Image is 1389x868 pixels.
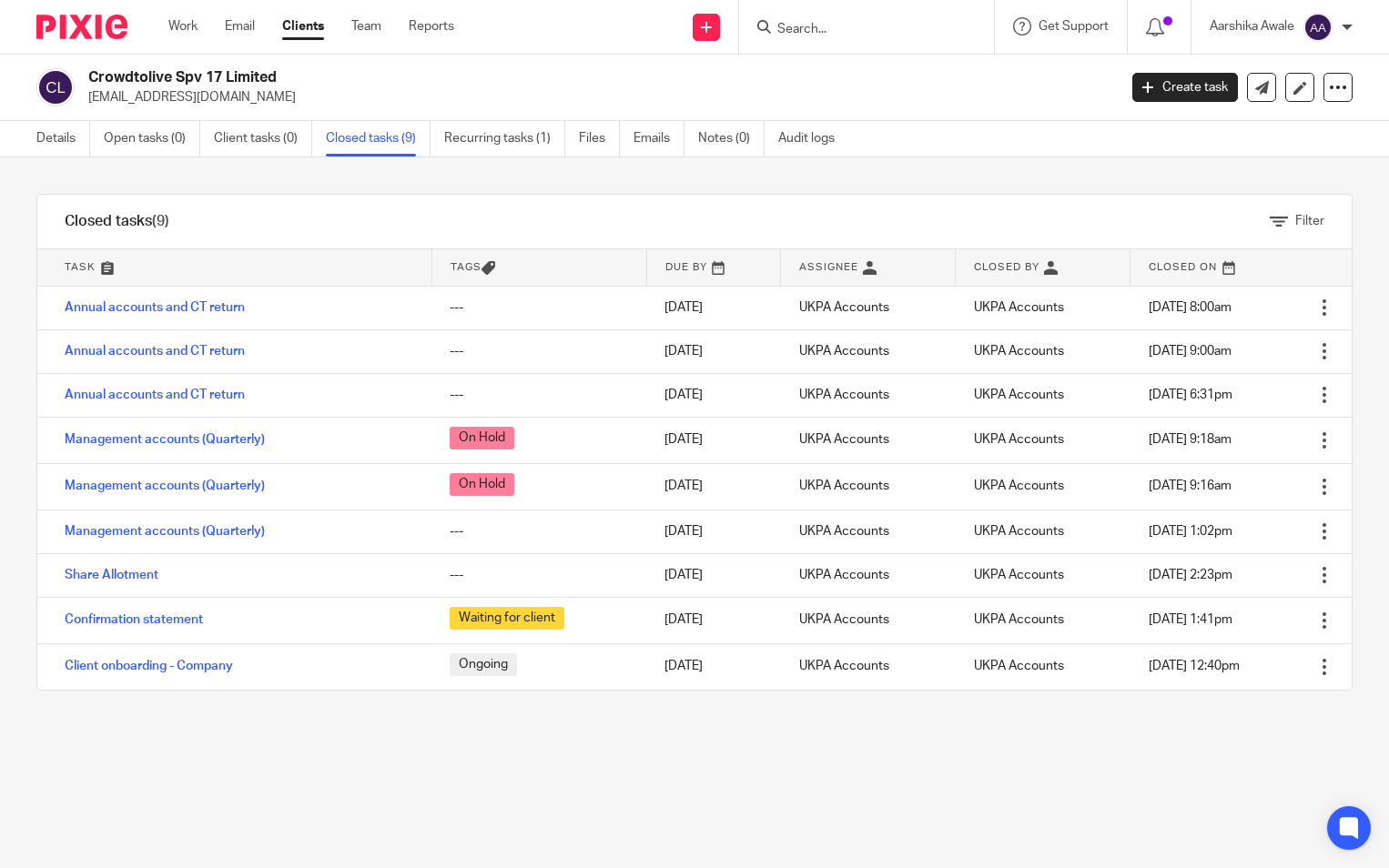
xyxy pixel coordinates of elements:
a: Team [351,17,381,35]
img: Pixie [36,15,127,39]
a: Clients [282,17,324,35]
td: UKPA Accounts [781,463,956,510]
div: --- [450,298,628,317]
a: Annual accounts and CT return [65,301,245,314]
span: Waiting for client [450,607,564,630]
span: [DATE] 8:00am [1149,301,1232,314]
a: Emails [634,121,684,156]
td: UKPA Accounts [781,597,956,643]
a: Audit logs [778,121,848,156]
h1: Closed tasks [65,212,169,231]
span: [DATE] 6:31pm [1149,389,1232,401]
td: [DATE] [646,417,781,463]
span: UKPA Accounts [974,660,1064,672]
span: Filter [1295,215,1324,227]
div: --- [450,342,628,360]
span: [DATE] 9:00am [1149,345,1232,358]
div: --- [450,522,628,540]
span: Ongoing [450,653,517,676]
span: [DATE] 1:02pm [1149,525,1232,538]
span: UKPA Accounts [974,433,1064,446]
a: Client tasks (0) [214,121,312,156]
span: On Hold [450,473,514,496]
td: [DATE] [646,373,781,417]
td: UKPA Accounts [781,286,956,329]
a: Details [36,121,90,156]
td: UKPA Accounts [781,417,956,463]
span: [DATE] 1:41pm [1149,613,1232,626]
input: Search [776,22,939,38]
a: Recurring tasks (1) [444,121,565,156]
td: [DATE] [646,329,781,373]
td: [DATE] [646,510,781,553]
a: Management accounts (Quarterly) [65,433,265,446]
a: Email [225,17,255,35]
span: [DATE] 2:23pm [1149,569,1232,581]
img: svg%3E [1303,13,1333,42]
span: [DATE] 9:16am [1149,479,1232,492]
a: Closed tasks (9) [326,121,431,156]
span: UKPA Accounts [974,613,1064,626]
span: UKPA Accounts [974,389,1064,401]
span: (9) [152,214,169,228]
a: Create task [1132,73,1238,102]
span: UKPA Accounts [974,301,1064,314]
td: UKPA Accounts [781,373,956,417]
div: --- [450,386,628,404]
div: --- [450,566,628,584]
span: [DATE] 12:40pm [1149,660,1240,672]
h2: Crowdtolive Spv 17 Limited [88,68,902,87]
span: Get Support [1039,20,1109,33]
a: Annual accounts and CT return [65,345,245,358]
span: [DATE] 9:18am [1149,433,1232,446]
td: [DATE] [646,286,781,329]
span: On Hold [450,427,514,449]
td: [DATE] [646,597,781,643]
a: Reports [409,17,454,35]
a: Notes (0) [698,121,765,156]
td: UKPA Accounts [781,643,956,690]
p: Aarshika Awale [1210,17,1294,35]
a: Annual accounts and CT return [65,389,245,401]
span: UKPA Accounts [974,479,1064,492]
a: Open tasks (0) [104,121,200,156]
a: Share Allotment [65,569,158,581]
a: Files [579,121,620,156]
td: [DATE] [646,553,781,597]
span: UKPA Accounts [974,525,1064,538]
img: svg%3E [36,68,75,106]
a: Client onboarding - Company [65,660,233,672]
td: UKPA Accounts [781,329,956,373]
a: Management accounts (Quarterly) [65,479,265,492]
th: Tags [431,249,646,286]
a: Management accounts (Quarterly) [65,525,265,538]
td: UKPA Accounts [781,510,956,553]
td: [DATE] [646,643,781,690]
span: UKPA Accounts [974,345,1064,358]
p: [EMAIL_ADDRESS][DOMAIN_NAME] [88,88,1105,106]
td: [DATE] [646,463,781,510]
a: Work [168,17,198,35]
a: Confirmation statement [65,613,203,626]
td: UKPA Accounts [781,553,956,597]
span: UKPA Accounts [974,569,1064,581]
